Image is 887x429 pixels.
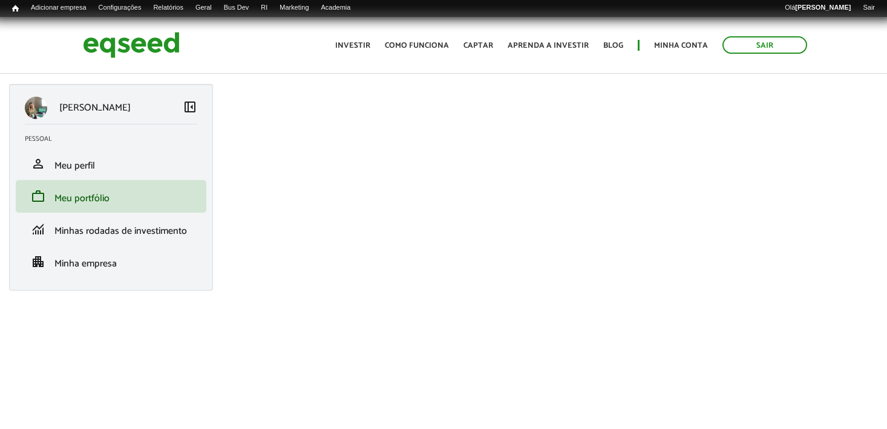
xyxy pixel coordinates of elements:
[83,29,180,61] img: EqSeed
[857,3,881,13] a: Sair
[183,100,197,114] span: left_panel_close
[25,135,206,143] h2: Pessoal
[31,222,45,236] span: monitoring
[25,222,197,236] a: monitoringMinhas rodadas de investimento
[54,158,95,174] span: Meu perfil
[25,189,197,204] a: workMeu portfólio
[463,42,493,50] a: Captar
[335,42,370,50] a: Investir
[25,254,197,269] a: apartmentMinha empresa
[54,190,110,207] span: Meu portfólio
[147,3,189,13] a: Relatórios
[16,147,206,180] li: Meu perfil
[779,3,857,13] a: Olá[PERSON_NAME]
[722,36,807,54] a: Sair
[31,156,45,171] span: person
[654,42,708,50] a: Minha conta
[189,3,218,13] a: Geral
[54,223,187,239] span: Minhas rodadas de investimento
[6,3,25,15] a: Início
[25,156,197,171] a: personMeu perfil
[385,42,449,50] a: Como funciona
[31,189,45,204] span: work
[16,245,206,278] li: Minha empresa
[508,42,589,50] a: Aprenda a investir
[25,3,93,13] a: Adicionar empresa
[16,213,206,245] li: Minhas rodadas de investimento
[255,3,273,13] a: RI
[54,256,117,272] span: Minha empresa
[273,3,315,13] a: Marketing
[183,100,197,117] a: Colapsar menu
[93,3,148,13] a: Configurações
[218,3,255,13] a: Bus Dev
[795,4,851,11] strong: [PERSON_NAME]
[12,4,19,13] span: Início
[16,180,206,213] li: Meu portfólio
[315,3,357,13] a: Academia
[603,42,623,50] a: Blog
[31,254,45,269] span: apartment
[59,102,131,114] p: [PERSON_NAME]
